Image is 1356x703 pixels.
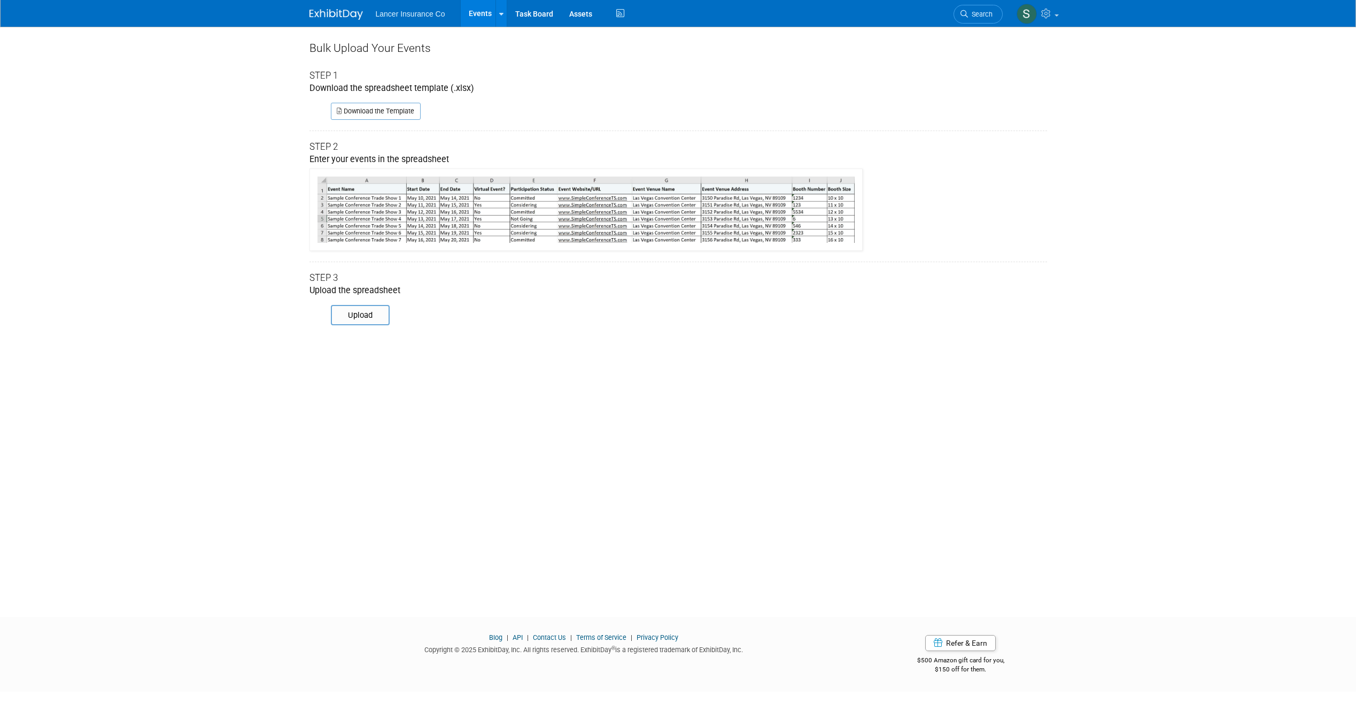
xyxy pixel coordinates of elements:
[513,633,523,641] a: API
[628,633,635,641] span: |
[1017,4,1037,24] img: Steven O'Shea
[309,272,1047,285] div: Step 3
[576,633,626,641] a: Terms of Service
[489,633,502,641] a: Blog
[637,633,678,641] a: Privacy Policy
[874,665,1047,674] div: $150 off for them.
[309,40,1047,56] div: Bulk Upload Your Events
[611,645,615,651] sup: ®
[954,5,1003,24] a: Search
[309,9,363,20] img: ExhibitDay
[874,649,1047,674] div: $500 Amazon gift card for you,
[309,154,1047,251] div: Enter your events in the spreadsheet
[331,103,421,120] a: Download the Template
[376,10,445,18] span: Lancer Insurance Co
[309,70,1047,82] div: Step 1
[309,285,1047,297] div: Upload the spreadsheet
[504,633,511,641] span: |
[533,633,566,641] a: Contact Us
[309,643,859,655] div: Copyright © 2025 ExhibitDay, Inc. All rights reserved. ExhibitDay is a registered trademark of Ex...
[968,10,993,18] span: Search
[568,633,575,641] span: |
[925,635,996,651] a: Refer & Earn
[524,633,531,641] span: |
[309,82,1047,95] div: Download the spreadsheet template (.xlsx)
[309,141,1047,154] div: Step 2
